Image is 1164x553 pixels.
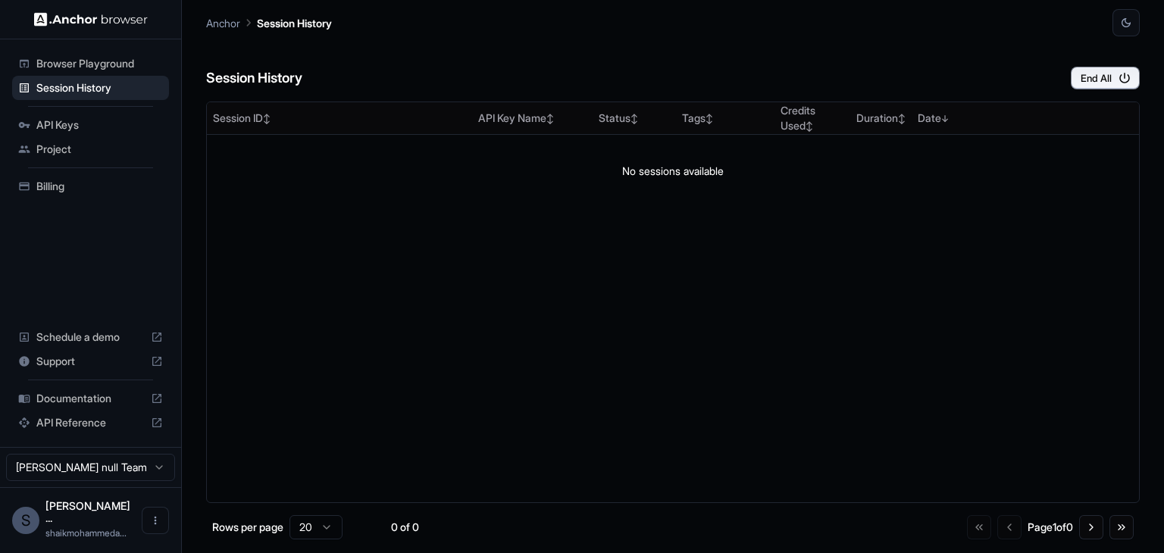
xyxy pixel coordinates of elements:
[12,76,169,100] div: Session History
[206,14,332,31] nav: breadcrumb
[630,113,638,124] span: ↕
[12,386,169,411] div: Documentation
[918,111,1034,126] div: Date
[806,120,813,132] span: ↕
[706,113,713,124] span: ↕
[898,113,906,124] span: ↕
[36,391,145,406] span: Documentation
[212,520,283,535] p: Rows per page
[1071,67,1140,89] button: End All
[36,142,163,157] span: Project
[36,330,145,345] span: Schedule a demo
[12,113,169,137] div: API Keys
[36,354,145,369] span: Support
[682,111,768,126] div: Tags
[941,113,949,124] span: ↓
[36,80,163,95] span: Session History
[12,325,169,349] div: Schedule a demo
[12,137,169,161] div: Project
[12,411,169,435] div: API Reference
[36,117,163,133] span: API Keys
[12,174,169,198] div: Billing
[207,135,1139,208] td: No sessions available
[206,15,240,31] p: Anchor
[12,52,169,76] div: Browser Playground
[546,113,554,124] span: ↕
[367,520,443,535] div: 0 of 0
[142,507,169,534] button: Open menu
[213,111,466,126] div: Session ID
[599,111,670,126] div: Status
[257,15,332,31] p: Session History
[34,12,148,27] img: Anchor Logo
[36,179,163,194] span: Billing
[12,507,39,534] div: S
[12,349,169,373] div: Support
[856,111,906,126] div: Duration
[781,103,844,133] div: Credits Used
[45,499,130,524] span: Sheik Md Ali null
[45,527,127,539] span: shaikmohammedali813@gmail.com
[1028,520,1073,535] div: Page 1 of 0
[36,415,145,430] span: API Reference
[36,56,163,71] span: Browser Playground
[478,111,587,126] div: API Key Name
[206,67,302,89] h6: Session History
[263,113,271,124] span: ↕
